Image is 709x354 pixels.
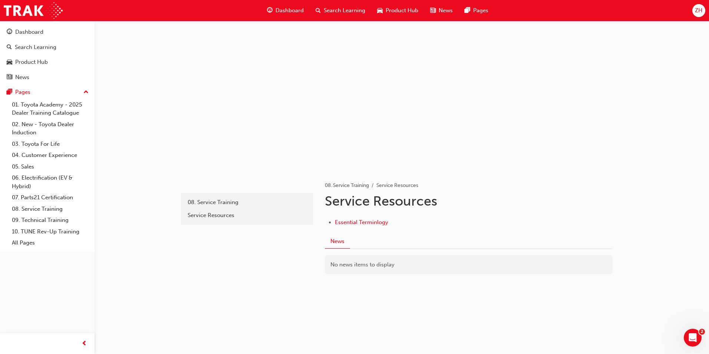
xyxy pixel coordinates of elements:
[695,6,702,15] span: ZH
[3,55,92,69] a: Product Hub
[325,193,568,209] h1: Service Resources
[684,329,702,347] iframe: Intercom live chat
[473,6,488,15] span: Pages
[9,226,92,237] a: 10. TUNE Rev-Up Training
[9,99,92,119] a: 01. Toyota Academy - 2025 Dealer Training Catalogue
[465,6,470,15] span: pages-icon
[377,6,383,15] span: car-icon
[3,71,92,84] a: News
[276,6,304,15] span: Dashboard
[9,119,92,138] a: 02. New - Toyota Dealer Induction
[188,198,306,207] div: 08. Service Training
[3,85,92,99] button: Pages
[3,24,92,85] button: DashboardSearch LearningProduct HubNews
[15,43,56,52] div: Search Learning
[7,44,12,51] span: search-icon
[15,88,30,96] div: Pages
[325,234,350,249] button: News
[7,74,12,81] span: news-icon
[15,58,48,66] div: Product Hub
[83,88,89,97] span: up-icon
[184,209,310,222] a: Service Resources
[3,40,92,54] a: Search Learning
[4,2,63,19] img: Trak
[267,6,273,15] span: guage-icon
[188,211,306,220] div: Service Resources
[430,6,436,15] span: news-icon
[376,181,418,190] li: Service Resources
[459,3,494,18] a: pages-iconPages
[3,25,92,39] a: Dashboard
[386,6,418,15] span: Product Hub
[325,255,613,275] div: No news items to display
[310,3,371,18] a: search-iconSearch Learning
[184,196,310,209] a: 08. Service Training
[335,219,388,226] a: Essential Terminlogy
[15,28,43,36] div: Dashboard
[9,203,92,215] a: 08. Service Training
[7,59,12,66] span: car-icon
[424,3,459,18] a: news-iconNews
[371,3,424,18] a: car-iconProduct Hub
[325,182,369,189] a: 08. Service Training
[7,89,12,96] span: pages-icon
[9,192,92,203] a: 07. Parts21 Certification
[692,4,705,17] button: ZH
[15,73,29,82] div: News
[9,237,92,249] a: All Pages
[9,161,92,173] a: 05. Sales
[9,172,92,192] a: 06. Electrification (EV & Hybrid)
[324,6,365,15] span: Search Learning
[9,138,92,150] a: 03. Toyota For Life
[9,214,92,226] a: 09. Technical Training
[699,329,705,335] span: 2
[261,3,310,18] a: guage-iconDashboard
[82,339,87,348] span: prev-icon
[316,6,321,15] span: search-icon
[439,6,453,15] span: News
[9,150,92,161] a: 04. Customer Experience
[7,29,12,36] span: guage-icon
